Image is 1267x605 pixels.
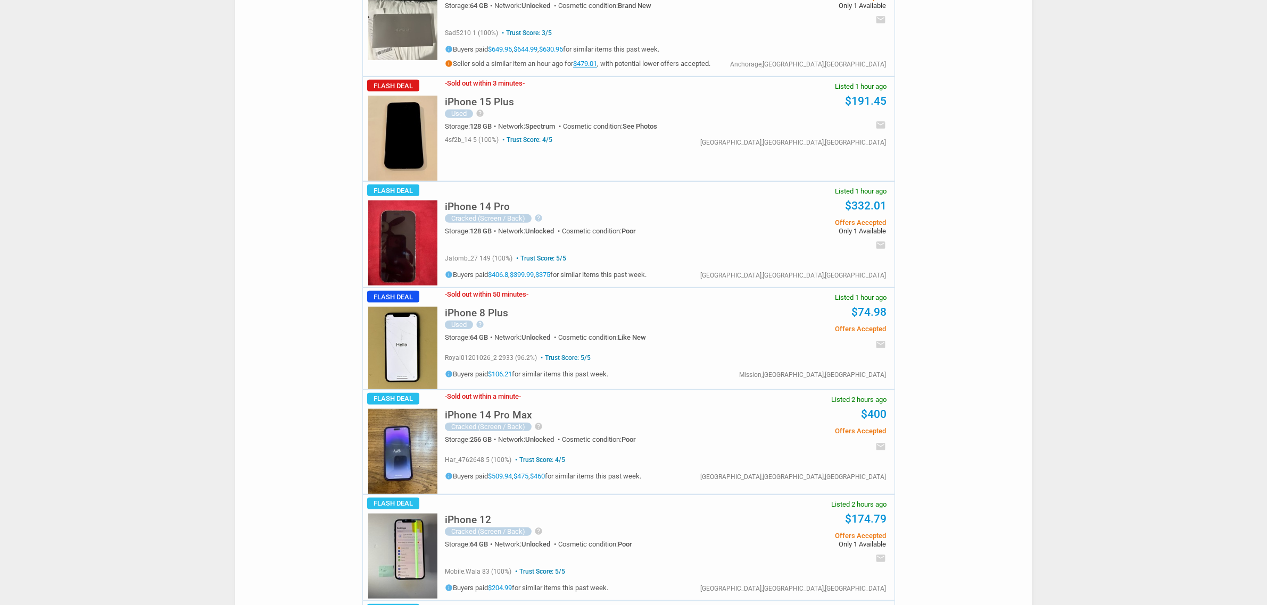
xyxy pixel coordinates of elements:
[539,46,563,54] a: $630.95
[831,396,887,403] span: Listed 2 hours ago
[725,219,885,226] span: Offers Accepted
[558,334,646,341] div: Cosmetic condition:
[470,122,492,130] span: 128 GB
[498,123,563,130] div: Network:
[445,310,508,318] a: iPhone 8 Plus
[445,412,532,420] a: iPhone 14 Pro Max
[445,584,608,592] h5: Buyers paid for similar items this past week.
[367,184,419,196] span: Flash Deal
[526,290,528,298] span: -
[725,2,885,9] span: Only 1 Available
[513,568,565,575] span: Trust Score: 5/5
[445,110,473,118] div: Used
[368,514,437,599] img: s-l225.jpg
[525,227,554,235] span: Unlocked
[445,204,510,212] a: iPhone 14 Pro
[368,96,437,181] img: s-l225.jpg
[618,333,646,341] span: Like New
[445,308,508,318] h5: iPhone 8 Plus
[445,370,608,378] h5: Buyers paid for similar items this past week.
[539,354,591,362] span: Trust Score: 5/5
[514,472,528,480] a: $475
[445,456,511,464] span: har_4762648 5 (100%)
[367,393,419,405] span: Flash Deal
[470,2,488,10] span: 64 GB
[845,95,887,107] a: $191.45
[494,334,558,341] div: Network:
[623,122,657,130] span: See Photos
[445,271,453,279] i: info
[514,255,566,262] span: Trust Score: 5/5
[725,325,885,332] span: Offers Accepted
[875,240,886,250] i: email
[494,541,558,548] div: Network:
[445,321,473,329] div: Used
[725,228,885,234] span: Only 1 Available
[831,501,887,508] span: Listed 2 hours ago
[534,422,543,431] i: help
[367,498,419,509] span: Flash Deal
[622,435,636,443] span: Poor
[875,441,886,452] i: email
[875,14,886,25] i: email
[488,371,512,379] a: $106.21
[445,472,641,480] h5: Buyers paid , , for similar items this past week.
[861,408,887,421] a: $400
[445,472,453,480] i: info
[875,339,886,350] i: email
[368,307,437,389] img: s-l225.jpg
[367,291,419,302] span: Flash Deal
[476,109,484,117] i: help
[445,255,512,262] span: jatomb_27 149 (100%)
[725,427,885,434] span: Offers Accepted
[445,99,514,107] a: iPhone 15 Plus
[835,294,887,301] span: Listed 1 hour ago
[488,46,512,54] a: $649.95
[368,409,437,494] img: s-l225.jpg
[470,333,488,341] span: 64 GB
[534,214,543,222] i: help
[445,123,498,130] div: Storage:
[445,354,537,362] span: royal01201026_2 2933 (96.2%)
[445,2,494,9] div: Storage:
[445,370,453,378] i: info
[445,214,532,223] div: Cracked (Screen / Back)
[445,60,453,68] i: info
[700,272,886,279] div: [GEOGRAPHIC_DATA],[GEOGRAPHIC_DATA],[GEOGRAPHIC_DATA]
[445,291,528,298] h3: Sold out within 50 minutes
[445,290,447,298] span: -
[445,584,453,592] i: info
[563,123,657,130] div: Cosmetic condition:
[494,2,558,9] div: Network:
[513,456,565,464] span: Trust Score: 4/5
[739,372,886,378] div: Mission,[GEOGRAPHIC_DATA],[GEOGRAPHIC_DATA]
[445,517,491,525] a: iPhone 12
[476,320,484,329] i: help
[445,423,532,431] div: Cracked (Screen / Back)
[500,29,552,37] span: Trust Score: 3/5
[700,585,886,592] div: [GEOGRAPHIC_DATA],[GEOGRAPHIC_DATA],[GEOGRAPHIC_DATA]
[562,228,636,234] div: Cosmetic condition:
[488,584,512,592] a: $204.99
[445,136,499,144] span: 4sf2b_14 5 (100%)
[470,540,488,548] span: 64 GB
[445,541,494,548] div: Storage:
[700,474,886,480] div: [GEOGRAPHIC_DATA],[GEOGRAPHIC_DATA],[GEOGRAPHIC_DATA]
[445,201,510,212] h5: iPhone 14 Pro
[525,122,555,130] span: Spectrum
[845,199,887,212] a: $332.01
[558,541,632,548] div: Cosmetic condition:
[445,515,491,525] h5: iPhone 12
[498,436,562,443] div: Network:
[514,46,537,54] a: $644.99
[622,227,636,235] span: Poor
[445,29,498,37] span: sad5210 1 (100%)
[562,436,636,443] div: Cosmetic condition:
[445,410,532,420] h5: iPhone 14 Pro Max
[730,61,886,68] div: Anchorage,[GEOGRAPHIC_DATA],[GEOGRAPHIC_DATA]
[367,80,419,91] span: Flash Deal
[445,228,498,234] div: Storage:
[558,2,651,9] div: Cosmetic condition:
[510,271,534,279] a: $399.99
[875,120,886,130] i: email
